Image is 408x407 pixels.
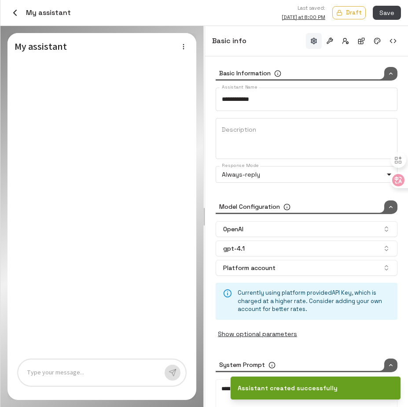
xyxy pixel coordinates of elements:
[212,35,246,47] h6: Basic info
[238,384,338,392] div: Assistant created successfully
[216,240,397,256] button: gpt-4.1
[353,33,369,49] button: Integrations
[322,33,338,49] button: Tools
[222,162,259,169] label: Response Mode
[216,327,299,341] button: Show optional parameters
[15,40,146,53] h5: My assistant
[369,33,385,49] button: Branding
[222,84,257,90] label: Assistant Name
[216,221,397,237] button: OpenAI
[306,33,322,49] button: Basic info
[385,33,401,49] button: Embed
[238,289,390,314] p: Currently using platform provided API Key , which is charged at a higher rate. Consider adding yo...
[219,360,265,370] h6: System Prompt
[222,170,383,179] p: Always-reply
[219,202,280,212] h6: Model Configuration
[219,69,271,78] h6: Basic Information
[338,33,353,49] button: Access
[216,260,397,276] button: Platform account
